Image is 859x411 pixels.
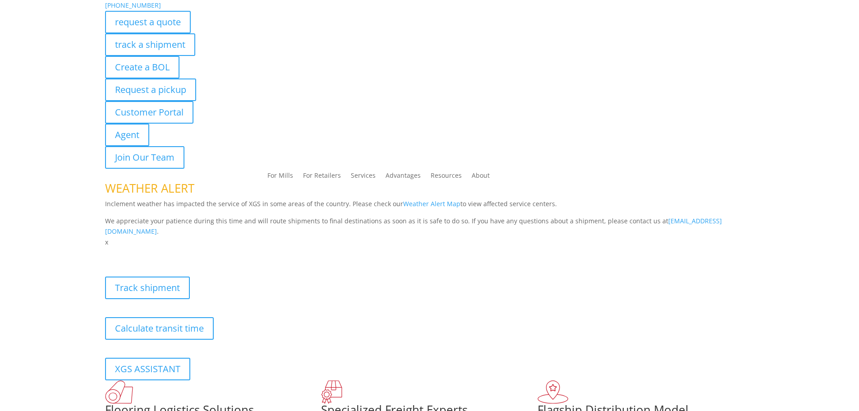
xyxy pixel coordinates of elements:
b: Visibility, transparency, and control for your entire supply chain. [105,249,306,258]
a: Weather Alert Map [403,199,460,208]
a: For Mills [267,172,293,182]
span: WEATHER ALERT [105,180,194,196]
a: Join Our Team [105,146,184,169]
a: About [472,172,490,182]
p: Inclement weather has impacted the service of XGS in some areas of the country. Please check our ... [105,199,754,216]
a: Request a pickup [105,79,196,101]
p: We appreciate your patience during this time and will route shipments to final destinations as so... [105,216,754,237]
img: xgs-icon-total-supply-chain-intelligence-red [105,380,133,404]
a: For Retailers [303,172,341,182]
a: Customer Portal [105,101,193,124]
a: Agent [105,124,149,146]
a: Resources [431,172,462,182]
a: Calculate transit time [105,317,214,340]
a: Services [351,172,376,182]
a: request a quote [105,11,191,33]
a: [PHONE_NUMBER] [105,1,161,9]
p: x [105,237,754,248]
a: track a shipment [105,33,195,56]
img: xgs-icon-flagship-distribution-model-red [537,380,569,404]
img: xgs-icon-focused-on-flooring-red [321,380,342,404]
a: Create a BOL [105,56,179,79]
a: Track shipment [105,277,190,299]
a: Advantages [386,172,421,182]
a: XGS ASSISTANT [105,358,190,380]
